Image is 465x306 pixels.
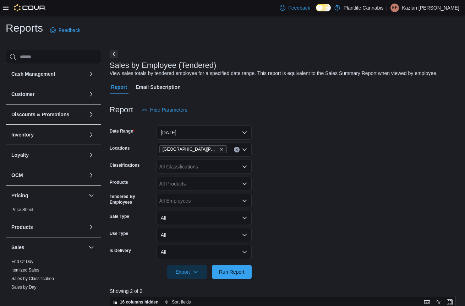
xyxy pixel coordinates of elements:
[110,179,128,185] label: Products
[212,265,252,279] button: Run Report
[288,4,310,11] span: Feedback
[11,224,33,231] h3: Products
[11,172,23,179] h3: OCM
[172,299,191,305] span: Sort fields
[87,110,95,119] button: Discounts & Promotions
[11,267,39,273] span: Itemized Sales
[344,4,384,12] p: Plantlife Cannabis
[219,268,245,275] span: Run Report
[392,4,397,12] span: KF
[219,147,224,151] button: Remove St. Albert - Erin Ridge from selection in this group
[110,50,118,58] button: Next
[120,299,159,305] span: 16 columns hidden
[110,106,133,114] h3: Report
[277,1,313,15] a: Feedback
[110,214,129,219] label: Sale Type
[11,70,55,77] h3: Cash Management
[242,147,247,152] button: Open list of options
[159,145,227,153] span: St. Albert - Erin Ridge
[11,151,29,159] h3: Loyalty
[87,151,95,159] button: Loyalty
[139,103,190,117] button: Hide Parameters
[6,205,101,217] div: Pricing
[11,268,39,273] a: Itemized Sales
[234,147,240,152] button: Clear input
[167,265,207,279] button: Export
[87,130,95,139] button: Inventory
[110,145,130,151] label: Locations
[11,276,54,281] span: Sales by Classification
[11,259,33,264] span: End Of Day
[402,4,459,12] p: Kazlan [PERSON_NAME]
[11,172,86,179] button: OCM
[11,284,37,290] span: Sales by Day
[316,4,331,11] input: Dark Mode
[110,162,140,168] label: Classifications
[11,293,67,299] span: Sales by Employee (Created)
[11,207,33,212] a: Price Sheet
[11,192,28,199] h3: Pricing
[150,106,187,113] span: Hide Parameters
[59,27,80,34] span: Feedback
[11,131,34,138] h3: Inventory
[171,265,203,279] span: Export
[11,244,86,251] button: Sales
[242,164,247,170] button: Open list of options
[47,23,83,37] a: Feedback
[14,4,46,11] img: Cova
[11,285,37,290] a: Sales by Day
[87,191,95,200] button: Pricing
[157,211,252,225] button: All
[6,21,43,35] h1: Reports
[11,192,86,199] button: Pricing
[87,90,95,98] button: Customer
[110,248,131,253] label: Is Delivery
[390,4,399,12] div: Kazlan Foisy-Lentz
[11,244,24,251] h3: Sales
[11,224,86,231] button: Products
[110,194,154,205] label: Tendered By Employees
[387,4,388,12] p: |
[11,91,34,98] h3: Customer
[87,223,95,231] button: Products
[157,228,252,242] button: All
[111,80,127,94] span: Report
[11,293,67,298] a: Sales by Employee (Created)
[242,198,247,204] button: Open list of options
[110,231,128,236] label: Use Type
[87,70,95,78] button: Cash Management
[157,125,252,140] button: [DATE]
[87,243,95,252] button: Sales
[136,80,181,94] span: Email Subscription
[11,259,33,264] a: End Of Day
[87,171,95,179] button: OCM
[11,91,86,98] button: Customer
[11,276,54,281] a: Sales by Classification
[11,151,86,159] button: Loyalty
[110,128,135,134] label: Date Range
[163,146,218,153] span: [GEOGRAPHIC_DATA][PERSON_NAME]
[11,111,86,118] button: Discounts & Promotions
[110,288,459,295] p: Showing 2 of 2
[242,181,247,187] button: Open list of options
[110,70,438,77] div: View sales totals by tendered employee for a specified date range. This report is equivalent to t...
[11,131,86,138] button: Inventory
[11,70,86,77] button: Cash Management
[11,111,69,118] h3: Discounts & Promotions
[110,61,217,70] h3: Sales by Employee (Tendered)
[157,245,252,259] button: All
